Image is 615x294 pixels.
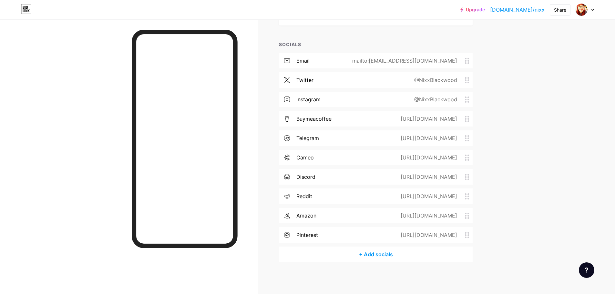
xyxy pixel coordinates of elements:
[390,192,465,200] div: [URL][DOMAIN_NAME]
[342,57,465,65] div: mailto:[EMAIL_ADDRESS][DOMAIN_NAME]
[390,134,465,142] div: [URL][DOMAIN_NAME]
[296,57,310,65] div: email
[404,76,465,84] div: @NixxBlackwood
[390,115,465,123] div: [URL][DOMAIN_NAME]
[296,134,319,142] div: telegram
[279,41,473,48] div: SOCIALS
[279,247,473,262] div: + Add socials
[296,115,332,123] div: buymeacoffee
[390,231,465,239] div: [URL][DOMAIN_NAME]
[390,212,465,219] div: [URL][DOMAIN_NAME]
[390,173,465,181] div: [URL][DOMAIN_NAME]
[404,96,465,103] div: @NixxBlackwood
[390,154,465,161] div: [URL][DOMAIN_NAME]
[575,4,588,16] img: nixx
[554,6,566,13] div: Share
[460,7,485,12] a: Upgrade
[296,76,313,84] div: twitter
[296,154,314,161] div: cameo
[296,96,321,103] div: instagram
[296,231,318,239] div: pinterest
[490,6,545,14] a: [DOMAIN_NAME]/nixx
[296,173,315,181] div: discord
[296,212,316,219] div: amazon
[296,192,312,200] div: reddit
